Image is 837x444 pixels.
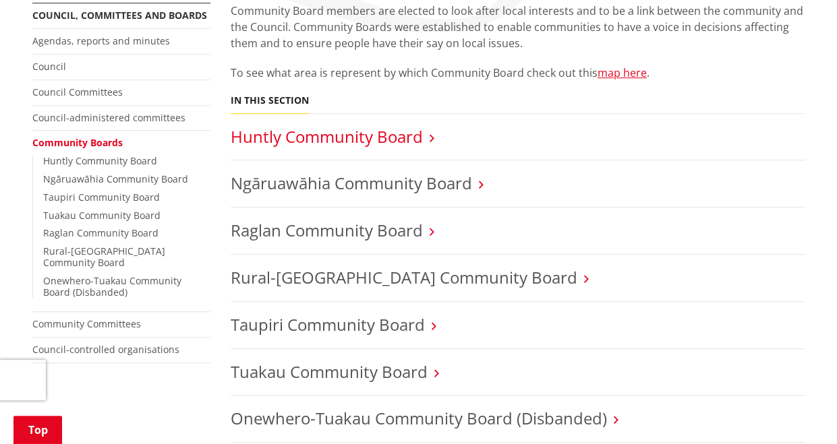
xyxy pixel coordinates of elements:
a: Council-controlled organisations [32,343,179,356]
h5: In this section [231,95,309,106]
a: Council-administered committees [32,111,185,124]
a: Council, committees and boards [32,9,207,22]
a: Rural-[GEOGRAPHIC_DATA] Community Board [43,245,165,269]
a: Tuakau Community Board [231,360,428,383]
a: Council Committees [32,86,123,98]
p: Community Board members are elected to look after local interests and to be a link between the co... [231,3,805,51]
a: Onewhero-Tuakau Community Board (Disbanded) [43,274,181,298]
a: Onewhero-Tuakau Community Board (Disbanded) [231,407,607,429]
a: Agendas, reports and minutes [32,34,170,47]
a: Community Committees [32,317,141,330]
a: Taupiri Community Board [43,191,160,203]
a: Raglan Community Board [43,226,158,239]
a: Raglan Community Board [231,219,423,241]
a: Tuakau Community Board [43,209,161,222]
a: Ngāruawāhia Community Board [231,172,472,194]
a: map here [598,65,647,80]
a: Taupiri Community Board [231,313,425,336]
a: Top [13,416,62,444]
a: Council [32,60,66,73]
p: To see what area is represent by which Community Board check out this . [231,65,805,81]
a: Community Boards [32,136,123,149]
iframe: Messenger Launcher [775,387,824,436]
a: Huntly Community Board [231,125,423,148]
a: Ngāruawāhia Community Board [43,172,188,185]
a: Huntly Community Board [43,154,157,167]
a: Rural-[GEOGRAPHIC_DATA] Community Board [231,266,577,288]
